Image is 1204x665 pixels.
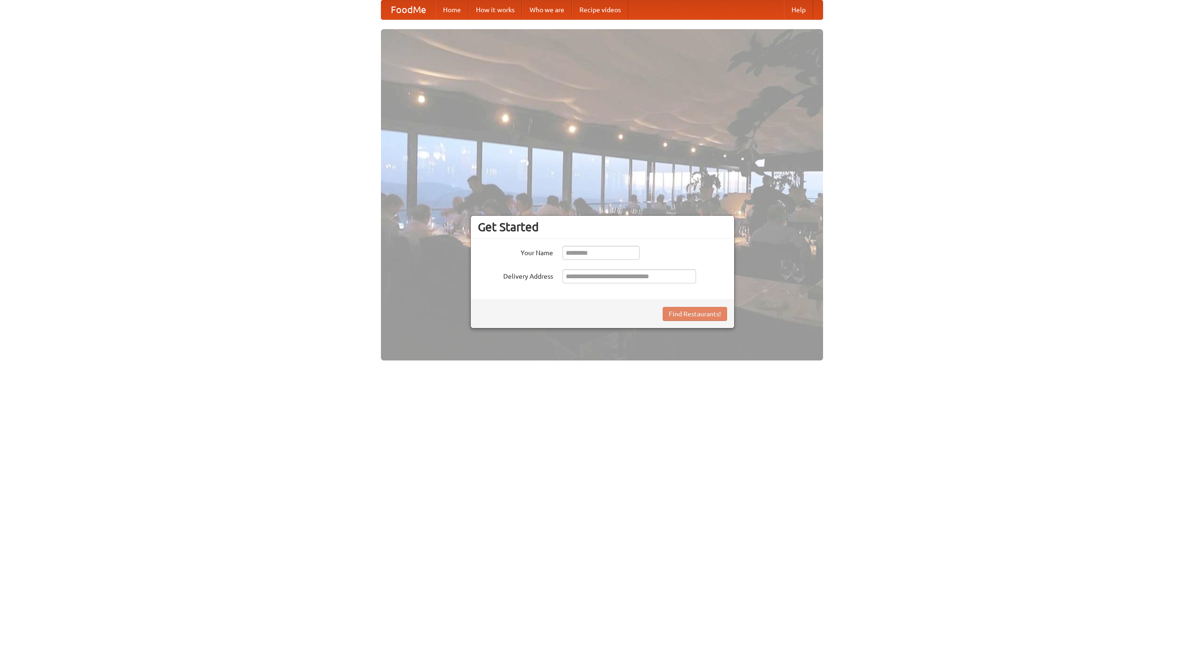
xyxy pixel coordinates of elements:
a: FoodMe [381,0,436,19]
button: Find Restaurants! [663,307,727,321]
a: How it works [468,0,522,19]
label: Your Name [478,246,553,258]
label: Delivery Address [478,269,553,281]
a: Help [784,0,813,19]
a: Home [436,0,468,19]
a: Who we are [522,0,572,19]
h3: Get Started [478,220,727,234]
a: Recipe videos [572,0,628,19]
